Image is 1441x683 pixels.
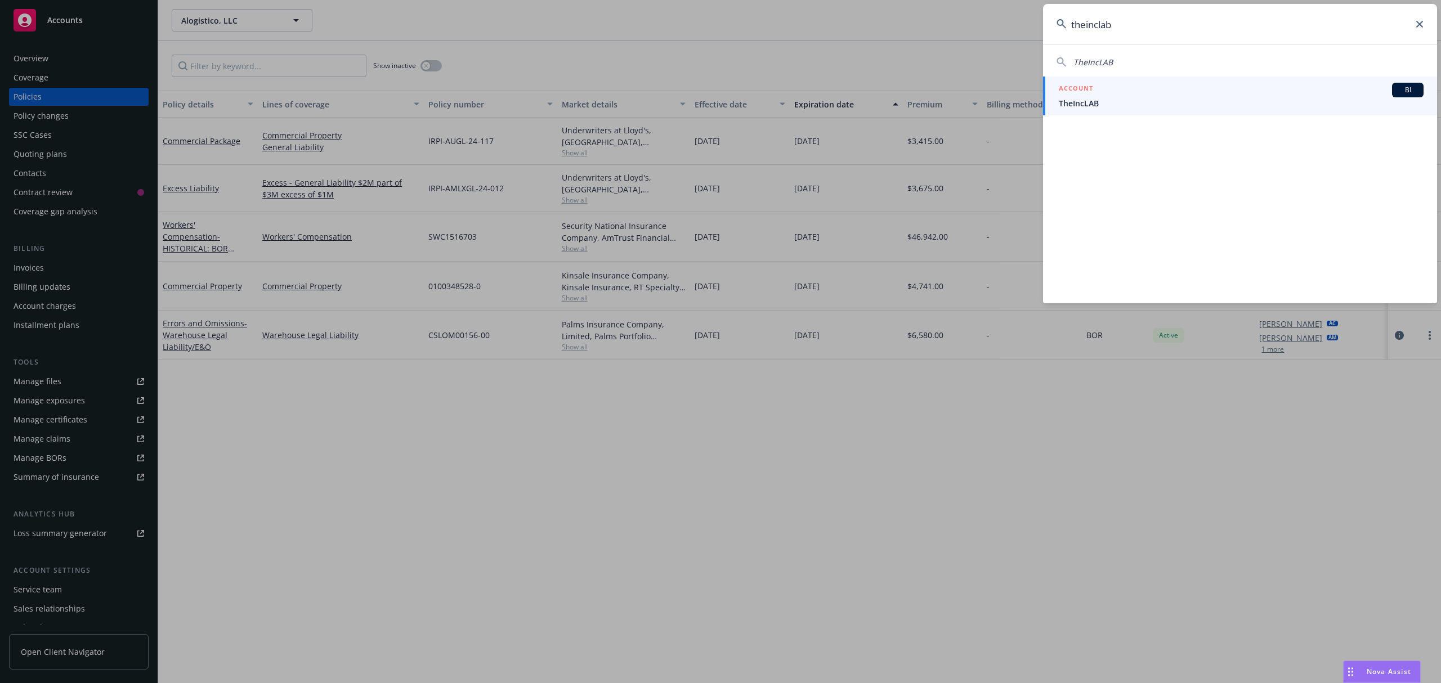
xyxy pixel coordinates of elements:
span: BI [1397,85,1419,95]
input: Search... [1043,4,1437,44]
span: Nova Assist [1367,667,1411,676]
span: TheIncLAB [1059,97,1424,109]
a: ACCOUNTBITheIncLAB [1043,77,1437,115]
span: TheIncLAB [1073,57,1113,68]
h5: ACCOUNT [1059,83,1093,96]
div: Drag to move [1344,661,1358,682]
button: Nova Assist [1343,660,1421,683]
